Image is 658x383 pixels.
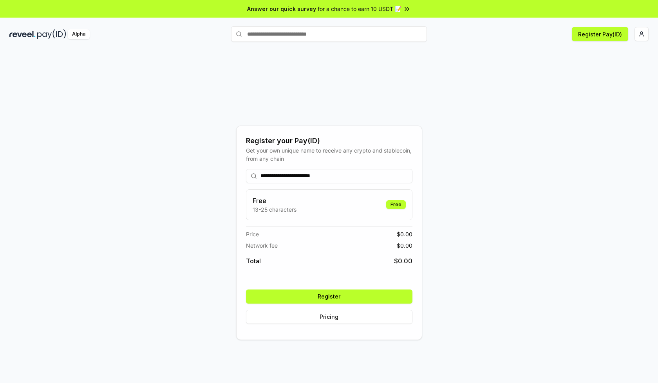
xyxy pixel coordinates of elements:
span: Total [246,256,261,266]
span: $ 0.00 [397,230,412,238]
p: 13-25 characters [253,205,296,214]
span: $ 0.00 [394,256,412,266]
button: Register [246,289,412,304]
span: Network fee [246,241,278,250]
span: Answer our quick survey [247,5,316,13]
span: for a chance to earn 10 USDT 📝 [318,5,401,13]
h3: Free [253,196,296,205]
button: Pricing [246,310,412,324]
button: Register Pay(ID) [572,27,628,41]
div: Alpha [68,29,90,39]
div: Free [386,200,406,209]
div: Get your own unique name to receive any crypto and stablecoin, from any chain [246,146,412,163]
span: Price [246,230,259,238]
div: Register your Pay(ID) [246,135,412,146]
span: $ 0.00 [397,241,412,250]
img: pay_id [37,29,66,39]
img: reveel_dark [9,29,36,39]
